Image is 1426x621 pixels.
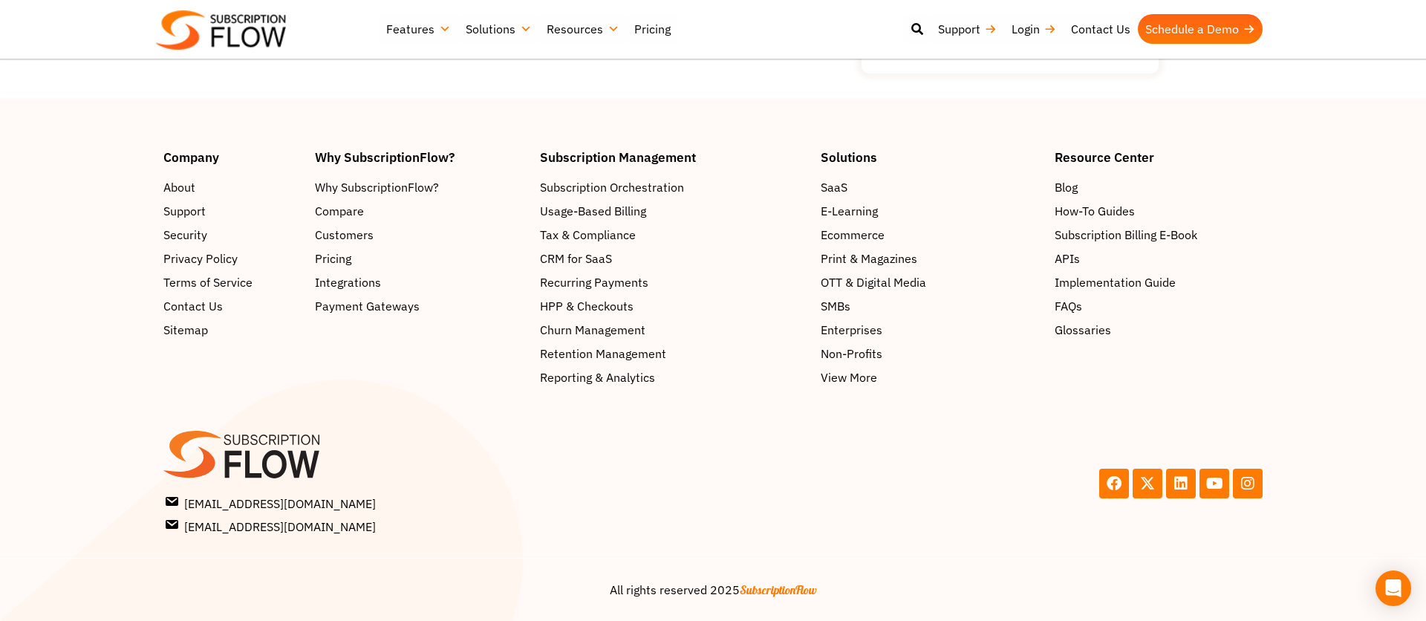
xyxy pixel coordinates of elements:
[540,368,806,386] a: Reporting & Analytics
[540,297,806,315] a: HPP & Checkouts
[163,202,300,220] a: Support
[540,297,634,315] span: HPP & Checkouts
[740,582,817,597] span: SubscriptionFlow
[821,297,850,315] span: SMBs
[540,250,612,267] span: CRM for SaaS
[540,345,666,362] span: Retention Management
[1055,178,1078,196] span: Blog
[1055,250,1080,267] span: APIs
[1055,297,1082,315] span: FAQs
[821,178,1040,196] a: SaaS
[163,273,300,291] a: Terms of Service
[458,14,539,44] a: Solutions
[1055,321,1111,339] span: Glossaries
[821,345,1040,362] a: Non-Profits
[163,431,319,478] img: SF-logo
[821,273,926,291] span: OTT & Digital Media
[315,202,526,220] a: Compare
[166,516,376,536] span: [EMAIL_ADDRESS][DOMAIN_NAME]
[163,202,206,220] span: Support
[821,202,878,220] span: E-Learning
[166,516,709,536] a: [EMAIL_ADDRESS][DOMAIN_NAME]
[540,226,636,244] span: Tax & Compliance
[1064,14,1138,44] a: Contact Us
[379,14,458,44] a: Features
[540,321,806,339] a: Churn Management
[540,151,806,163] h4: Subscription Management
[163,297,300,315] a: Contact Us
[166,493,709,513] a: [EMAIL_ADDRESS][DOMAIN_NAME]
[540,202,806,220] a: Usage-Based Billing
[163,321,300,339] a: Sitemap
[1055,178,1263,196] a: Blog
[315,178,439,196] span: Why SubscriptionFlow?
[163,178,300,196] a: About
[540,368,655,386] span: Reporting & Analytics
[627,14,678,44] a: Pricing
[315,226,374,244] span: Customers
[315,297,526,315] a: Payment Gateways
[931,14,1004,44] a: Support
[1055,226,1197,244] span: Subscription Billing E-Book
[1055,273,1176,291] span: Implementation Guide
[315,226,526,244] a: Customers
[163,226,300,244] a: Security
[163,297,223,315] span: Contact Us
[1055,202,1263,220] a: How-To Guides
[821,250,917,267] span: Print & Magazines
[821,368,1040,386] a: View More
[821,345,882,362] span: Non-Profits
[1055,226,1263,244] a: Subscription Billing E-Book
[315,250,526,267] a: Pricing
[163,581,1263,599] center: All rights reserved 2025
[1055,297,1263,315] a: FAQs
[163,178,195,196] span: About
[315,151,526,163] h4: Why SubscriptionFlow?
[821,321,1040,339] a: Enterprises
[315,273,381,291] span: Integrations
[315,273,526,291] a: Integrations
[539,14,627,44] a: Resources
[821,368,877,386] span: View More
[821,151,1040,163] h4: Solutions
[540,178,684,196] span: Subscription Orchestration
[163,273,253,291] span: Terms of Service
[315,297,420,315] span: Payment Gateways
[821,226,885,244] span: Ecommerce
[1055,273,1263,291] a: Implementation Guide
[1055,250,1263,267] a: APIs
[1138,14,1263,44] a: Schedule a Demo
[821,178,847,196] span: SaaS
[540,345,806,362] a: Retention Management
[163,151,300,163] h4: Company
[540,226,806,244] a: Tax & Compliance
[1055,151,1263,163] h4: Resource Center
[163,250,300,267] a: Privacy Policy
[540,273,806,291] a: Recurring Payments
[821,202,1040,220] a: E-Learning
[821,273,1040,291] a: OTT & Digital Media
[166,493,376,513] span: [EMAIL_ADDRESS][DOMAIN_NAME]
[315,250,351,267] span: Pricing
[540,202,646,220] span: Usage-Based Billing
[1055,202,1135,220] span: How-To Guides
[315,178,526,196] a: Why SubscriptionFlow?
[1055,321,1263,339] a: Glossaries
[1004,14,1064,44] a: Login
[540,178,806,196] a: Subscription Orchestration
[540,321,645,339] span: Churn Management
[163,250,238,267] span: Privacy Policy
[315,202,364,220] span: Compare
[163,321,208,339] span: Sitemap
[540,250,806,267] a: CRM for SaaS
[821,250,1040,267] a: Print & Magazines
[821,297,1040,315] a: SMBs
[821,226,1040,244] a: Ecommerce
[163,226,207,244] span: Security
[156,10,286,50] img: Subscriptionflow
[1375,570,1411,606] div: Open Intercom Messenger
[821,321,882,339] span: Enterprises
[540,273,648,291] span: Recurring Payments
